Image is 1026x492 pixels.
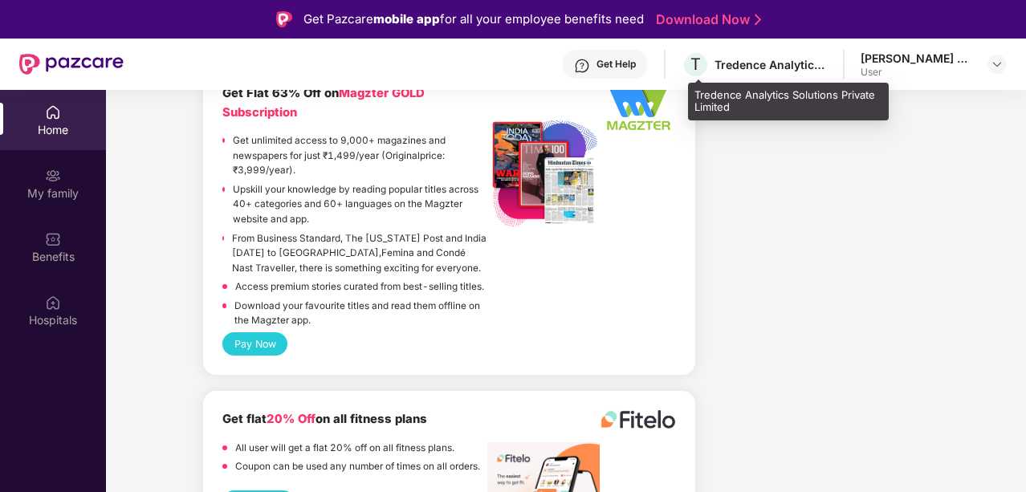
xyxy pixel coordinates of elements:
[991,58,1004,71] img: svg+xml;base64,PHN2ZyBpZD0iRHJvcGRvd24tMzJ4MzIiIHhtbG5zPSJodHRwOi8vd3d3LnczLm9yZy8yMDAwL3N2ZyIgd2...
[233,182,487,227] p: Upskill your knowledge by reading popular titles across 40+ categories and 60+ languages on the M...
[45,295,61,311] img: svg+xml;base64,PHN2ZyBpZD0iSG9zcGl0YWxzIiB4bWxucz0iaHR0cDovL3d3dy53My5vcmcvMjAwMC9zdmciIHdpZHRoPS...
[222,412,427,426] b: Get flat on all fitness plans
[487,116,600,229] img: Listing%20Image%20-%20Option%201%20-%20Edited.png
[235,459,480,474] p: Coupon can be used any number of times on all orders.
[267,412,316,426] span: 20% Off
[715,57,827,72] div: Tredence Analytics Solutions Private Limited
[45,231,61,247] img: svg+xml;base64,PHN2ZyBpZD0iQmVuZWZpdHMiIHhtbG5zPSJodHRwOi8vd3d3LnczLm9yZy8yMDAwL3N2ZyIgd2lkdGg9Ij...
[232,231,487,276] p: From Business Standard, The [US_STATE] Post and India [DATE] to [GEOGRAPHIC_DATA],Femina and Cond...
[222,86,425,119] span: Magzter GOLD Subscription
[45,104,61,120] img: svg+xml;base64,PHN2ZyBpZD0iSG9tZSIgeG1sbnM9Imh0dHA6Ly93d3cudzMub3JnLzIwMDAvc3ZnIiB3aWR0aD0iMjAiIG...
[755,11,761,28] img: Stroke
[235,441,454,456] p: All user will get a flat 20% off on all fitness plans.
[234,299,487,328] p: Download your favourite titles and read them offline on the Magzter app.
[656,11,756,28] a: Download Now
[601,410,676,429] img: fitelo%20logo.png
[276,11,292,27] img: Logo
[601,84,676,133] img: Logo%20-%20Option%202_340x220%20-%20Edited.png
[45,168,61,184] img: svg+xml;base64,PHN2ZyB3aWR0aD0iMjAiIGhlaWdodD0iMjAiIHZpZXdCb3g9IjAgMCAyMCAyMCIgZmlsbD0ibm9uZSIgeG...
[233,133,487,178] p: Get unlimited access to 9,000+ magazines and newspapers for just ₹1,499/year (Originalprice: ₹3,9...
[861,66,973,79] div: User
[303,10,644,29] div: Get Pazcare for all your employee benefits need
[690,55,701,74] span: T
[596,58,636,71] div: Get Help
[861,51,973,66] div: [PERSON_NAME] S P [PERSON_NAME]
[19,54,124,75] img: New Pazcare Logo
[235,279,484,295] p: Access premium stories curated from best-selling titles.
[574,58,590,74] img: svg+xml;base64,PHN2ZyBpZD0iSGVscC0zMngzMiIgeG1sbnM9Imh0dHA6Ly93d3cudzMub3JnLzIwMDAvc3ZnIiB3aWR0aD...
[222,86,425,119] b: Get Flat 63% Off on
[688,83,889,120] div: Tredence Analytics Solutions Private Limited
[222,332,287,356] button: Pay Now
[373,11,440,26] strong: mobile app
